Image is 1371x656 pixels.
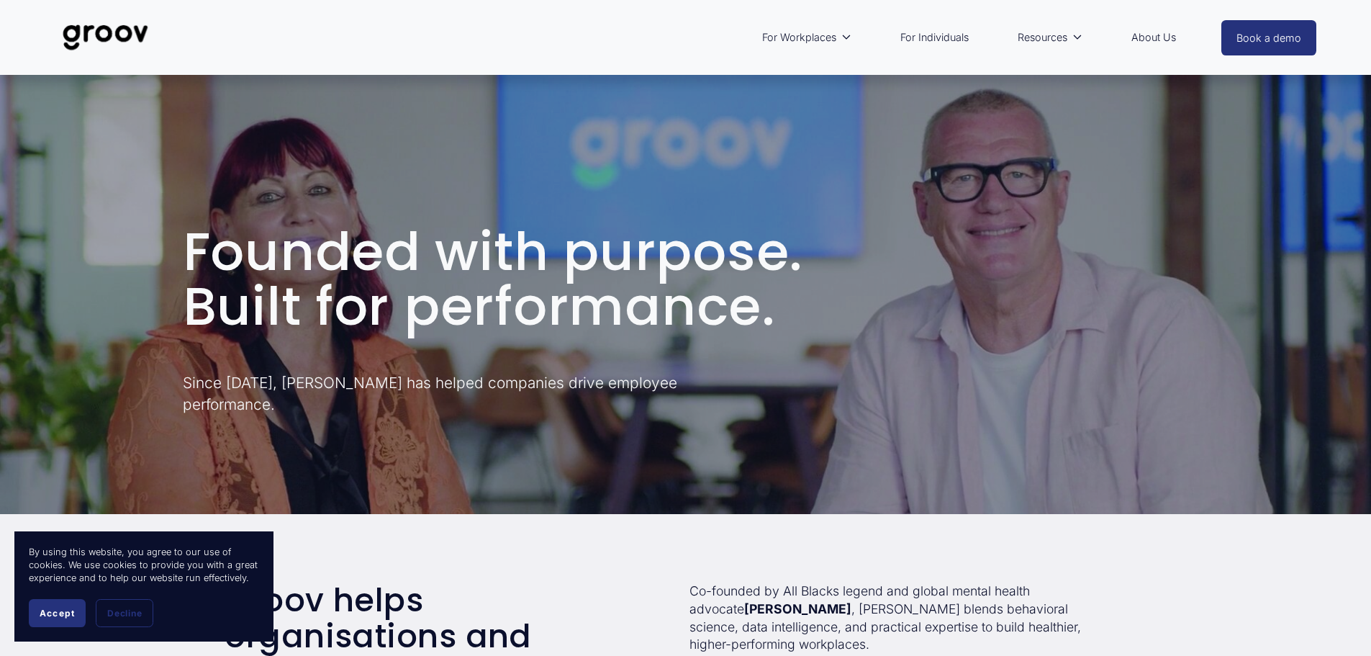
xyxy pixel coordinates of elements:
p: Since [DATE], [PERSON_NAME] has helped companies drive employee performance. [183,372,766,414]
strong: [PERSON_NAME] [744,601,851,616]
button: Decline [96,599,153,627]
h1: Founded with purpose. Built for performance. [183,225,1189,333]
img: Groov | Unlock Human Potential at Work and in Life [55,14,156,61]
span: Decline [107,608,142,619]
p: By using this website, you agree to our use of cookies. We use cookies to provide you with a grea... [29,546,259,585]
section: Cookie banner [14,531,273,642]
p: Co-founded by All Blacks legend and global mental health advocate , [PERSON_NAME] blends behavior... [689,583,1104,654]
a: About Us [1124,21,1183,54]
span: Accept [40,608,75,619]
span: For Workplaces [762,28,836,47]
span: Resources [1018,28,1067,47]
a: For Individuals [893,21,976,54]
a: folder dropdown [1010,21,1090,54]
button: Accept [29,599,86,627]
a: folder dropdown [755,21,859,54]
a: Book a demo [1221,20,1316,55]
